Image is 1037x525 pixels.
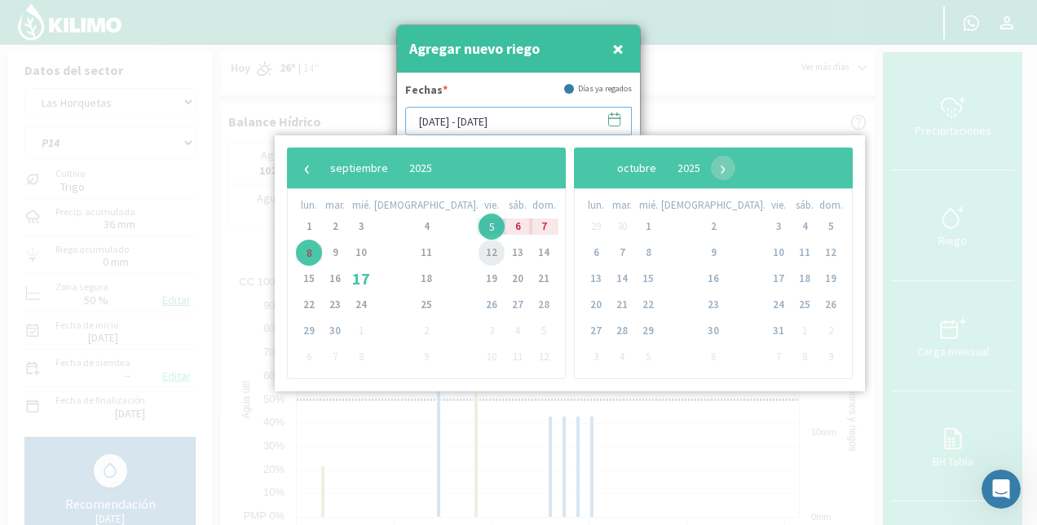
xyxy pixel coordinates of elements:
[564,82,632,95] div: Días ya regados
[700,344,726,370] span: 6
[818,197,844,214] th: weekday
[479,214,505,240] span: 5
[479,240,505,266] span: 12
[583,344,609,370] span: 3
[700,318,726,344] span: 30
[409,37,540,60] h4: Agregar nuevo riego
[583,318,609,344] span: 27
[330,161,388,175] span: septiembre
[612,35,624,62] span: ×
[296,240,322,266] span: 8
[583,266,609,292] span: 13
[661,197,766,214] th: weekday
[766,214,792,240] span: 3
[635,197,661,214] th: weekday
[405,82,448,103] label: Fechas
[409,161,432,175] span: 2025
[583,197,609,214] th: weekday
[479,318,505,344] span: 3
[818,266,844,292] span: 19
[531,197,557,214] th: weekday
[667,156,711,180] button: 2025
[413,318,439,344] span: 2
[479,197,505,214] th: weekday
[700,214,726,240] span: 2
[792,240,818,266] span: 11
[700,292,726,318] span: 23
[296,292,322,318] span: 22
[322,344,348,370] span: 7
[505,292,531,318] span: 27
[531,214,557,240] span: 7
[608,33,628,65] button: Close
[413,266,439,292] span: 18
[479,344,505,370] span: 10
[635,344,661,370] span: 5
[582,157,735,171] bs-datepicker-navigation-view: ​ ​ ​
[635,214,661,240] span: 1
[348,292,374,318] span: 24
[635,318,661,344] span: 29
[617,161,656,175] span: octubre
[531,240,557,266] span: 14
[677,161,700,175] span: 2025
[711,156,735,180] span: ›
[792,292,818,318] span: 25
[635,266,661,292] span: 15
[413,344,439,370] span: 9
[505,240,531,266] span: 13
[583,292,609,318] span: 20
[322,214,348,240] span: 2
[609,240,635,266] span: 7
[609,266,635,292] span: 14
[348,214,374,240] span: 3
[322,292,348,318] span: 23
[766,197,792,214] th: weekday
[818,344,844,370] span: 9
[505,197,531,214] th: weekday
[792,318,818,344] span: 1
[766,266,792,292] span: 17
[296,318,322,344] span: 29
[607,156,667,180] button: octubre
[413,214,439,240] span: 4
[505,214,531,240] span: 6
[348,240,374,266] span: 10
[399,156,443,180] button: 2025
[296,197,322,214] th: weekday
[413,292,439,318] span: 25
[583,240,609,266] span: 6
[322,240,348,266] span: 9
[792,214,818,240] span: 4
[531,266,557,292] span: 21
[531,318,557,344] span: 5
[320,156,399,180] button: septiembre
[792,197,818,214] th: weekday
[531,292,557,318] span: 28
[609,292,635,318] span: 21
[295,157,467,171] bs-datepicker-navigation-view: ​ ​ ​
[609,214,635,240] span: 30
[635,240,661,266] span: 8
[766,318,792,344] span: 31
[296,344,322,370] span: 6
[609,344,635,370] span: 4
[295,156,320,180] button: ‹
[792,266,818,292] span: 18
[348,344,374,370] span: 8
[322,266,348,292] span: 16
[479,292,505,318] span: 26
[322,318,348,344] span: 30
[609,197,635,214] th: weekday
[296,266,322,292] span: 15
[609,318,635,344] span: 28
[296,214,322,240] span: 1
[348,266,374,292] span: 17
[818,292,844,318] span: 26
[505,344,531,370] span: 11
[818,240,844,266] span: 12
[479,266,505,292] span: 19
[374,197,479,214] th: weekday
